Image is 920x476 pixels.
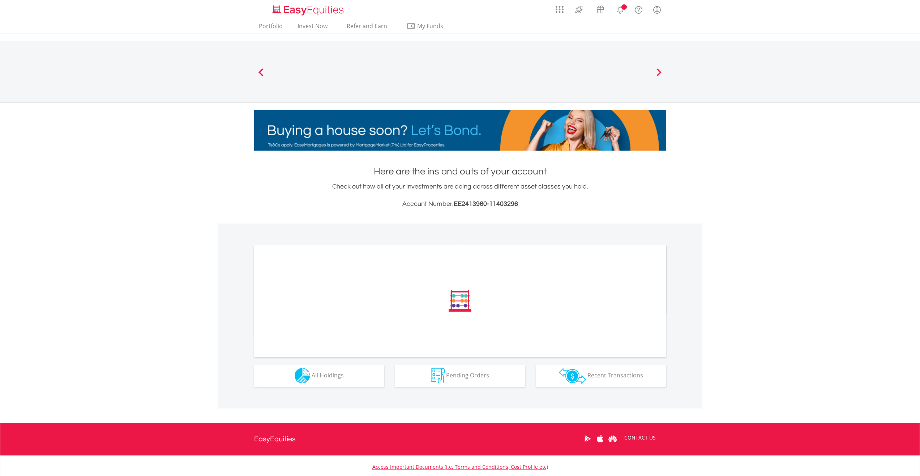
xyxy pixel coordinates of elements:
[446,371,489,379] span: Pending Orders
[536,365,666,387] button: Recent Transactions
[573,4,585,15] img: thrive-v2.svg
[254,365,384,387] button: All Holdings
[551,2,568,13] a: AppsGrid
[372,463,548,470] a: Access Important Documents (i.e. Terms and Conditions, Cost Profile etc)
[559,368,586,384] img: transactions-zar-wht.png
[256,22,286,34] a: Portfolio
[254,110,666,151] img: EasyMortage Promotion Banner
[590,2,611,15] a: Vouchers
[431,368,445,384] img: pending_instructions-wht.png
[270,2,347,16] a: Home page
[594,428,607,450] a: Apple
[254,165,666,178] h1: Here are the ins and outs of your account
[648,2,666,18] a: My Profile
[312,371,344,379] span: All Holdings
[629,2,648,16] a: FAQ's and Support
[254,182,666,209] div: Check out how all of your investments are doing across different asset classes you hold.
[607,428,619,450] a: Huawei
[339,22,395,34] a: Refer and Earn
[295,368,310,384] img: holdings-wht.png
[454,200,518,207] span: EE2413960-11403296
[556,5,564,13] img: grid-menu-icon.svg
[271,4,347,16] img: EasyEquities_Logo.png
[587,371,643,379] span: Recent Transactions
[254,423,296,455] a: EasyEquities
[407,21,454,31] span: My Funds
[581,428,594,450] a: Google Play
[347,22,387,30] span: Refer and Earn
[611,2,629,16] a: Notifications
[254,199,666,209] h3: Account Number:
[594,4,606,15] img: vouchers-v2.svg
[619,428,661,448] a: CONTACT US
[395,365,525,387] button: Pending Orders
[295,22,330,34] a: Invest Now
